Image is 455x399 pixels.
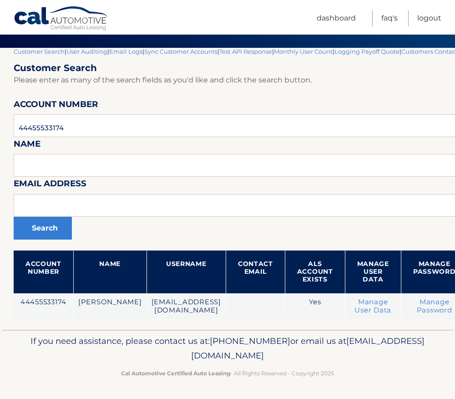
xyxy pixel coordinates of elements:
[147,293,226,319] td: [EMAIL_ADDRESS][DOMAIN_NAME]
[14,6,109,32] a: Cal Automotive
[334,48,399,55] a: Logging Payoff Quote
[14,293,73,319] td: 44455533174
[16,334,439,363] p: If you need assistance, please contact us at: or email us at
[73,293,147,319] td: [PERSON_NAME]
[121,370,230,377] strong: Cal Automotive Certified Auto Leasing
[14,97,98,114] label: Account Number
[274,48,333,55] a: Monthly User Count
[191,336,425,361] span: [EMAIL_ADDRESS][DOMAIN_NAME]
[317,10,356,26] a: Dashboard
[417,298,452,314] a: Manage Password
[14,137,40,154] label: Name
[14,177,86,194] label: Email Address
[147,251,226,293] th: Username
[14,217,72,240] button: Search
[219,48,272,55] a: Test API Response
[417,10,441,26] a: Logout
[109,48,142,55] a: Email Logs
[14,48,65,55] a: Customer Search
[285,251,345,293] th: ALS Account Exists
[226,251,285,293] th: Contact Email
[381,10,398,26] a: FAQ's
[66,48,107,55] a: User Auditing
[285,293,345,319] td: Yes
[73,251,147,293] th: Name
[14,251,73,293] th: Account Number
[210,336,290,346] span: [PHONE_NUMBER]
[144,48,217,55] a: Sync Customer Accounts
[16,368,439,378] p: - All Rights Reserved - Copyright 2025
[345,251,401,293] th: Manage User Data
[354,298,391,314] a: Manage User Data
